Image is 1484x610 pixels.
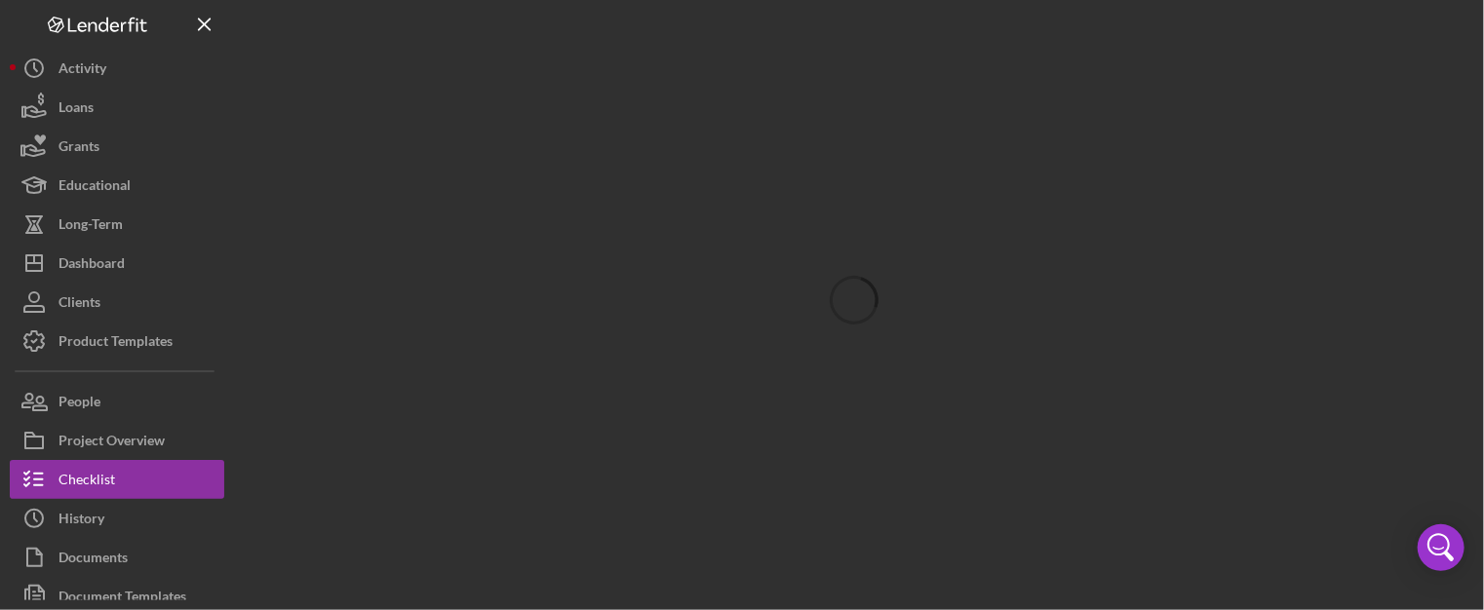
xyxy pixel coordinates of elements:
[59,166,131,210] div: Educational
[1418,524,1464,571] div: Open Intercom Messenger
[59,244,125,287] div: Dashboard
[10,244,224,283] button: Dashboard
[10,205,224,244] button: Long-Term
[10,88,224,127] button: Loans
[10,499,224,538] button: History
[59,49,106,93] div: Activity
[10,460,224,499] button: Checklist
[59,283,100,326] div: Clients
[59,460,115,504] div: Checklist
[10,322,224,361] button: Product Templates
[10,382,224,421] button: People
[10,283,224,322] button: Clients
[59,322,173,365] div: Product Templates
[10,421,224,460] button: Project Overview
[59,127,99,171] div: Grants
[59,421,165,465] div: Project Overview
[10,49,224,88] button: Activity
[59,88,94,132] div: Loans
[59,538,128,582] div: Documents
[10,538,224,577] button: Documents
[10,166,224,205] button: Educational
[59,499,104,543] div: History
[59,382,100,426] div: People
[59,205,123,248] div: Long-Term
[10,127,224,166] button: Grants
